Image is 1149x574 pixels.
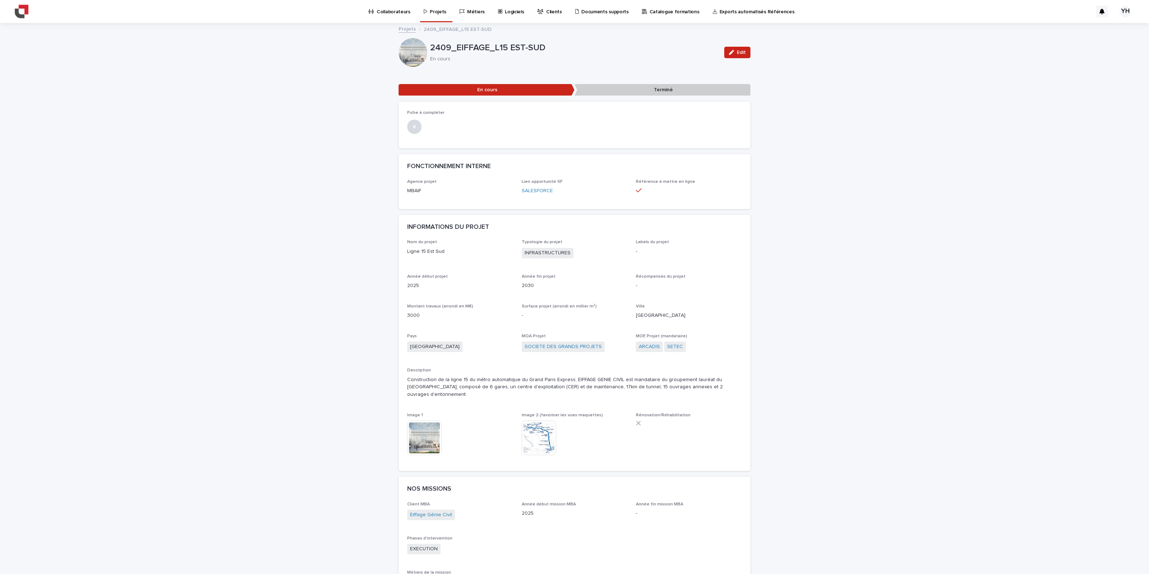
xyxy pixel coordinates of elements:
[522,334,546,338] span: MOA Projet
[407,187,513,195] p: MBAIF
[407,274,448,279] span: Année début projet
[636,304,645,309] span: Ville
[407,240,437,244] span: Nom du projet
[407,282,513,290] p: 2025
[737,50,746,55] span: Edit
[522,180,563,184] span: Lien opportunité SF
[522,274,555,279] span: Année fin projet
[407,485,451,493] h2: NOS MISSIONS
[1120,6,1131,17] div: YH
[407,223,489,231] h2: INFORMATIONS DU PROJET
[407,544,441,554] span: EXECUTION
[636,413,690,417] span: Rénovation/Réhabilitation
[407,304,473,309] span: Montant travaux (arrondi en M€)
[522,248,573,258] span: INFRASTRUCTURES
[407,312,513,319] p: 3000
[636,180,695,184] span: Référence à mettre en ligne
[407,368,431,372] span: Description
[407,536,452,541] span: Phases d'intervention
[14,4,29,19] img: YiAiwBLRm2aPEWe5IFcA
[525,343,602,351] a: SOCIETE DES GRANDS PROJETS
[407,111,445,115] span: Fiche à compléter
[574,84,750,96] p: Terminé
[407,502,430,506] span: Client MBA
[639,343,660,351] a: ARCADIS
[399,24,416,33] a: Projets
[636,274,685,279] span: Récompenses du projet
[522,510,628,517] p: 2025
[636,502,683,506] span: Année fin mission MBA
[424,25,492,33] p: 2409_EIFFAGE_L15 EST-SUD
[430,43,718,53] p: 2409_EIFFAGE_L15 EST-SUD
[522,188,553,193] a: SALESFORCE
[667,343,683,351] a: SETEC
[724,47,750,58] button: Edit
[407,180,437,184] span: Agence projet
[522,240,562,244] span: Typologie du projet
[636,510,742,517] p: -
[636,312,742,319] p: [GEOGRAPHIC_DATA]
[522,413,603,417] span: Image 2 (favoriser les vues maquettes)
[636,282,742,290] p: -
[636,248,742,255] p: -
[407,376,742,398] p: Construction de la ligne 15 du métro automatique du Grand Paris Express. EIFFAGE GENIE CIVIL est ...
[407,413,423,417] span: Image 1
[410,511,452,519] a: Eiffage Génie Civil
[407,334,417,338] span: Pays
[407,248,513,255] p: Ligne 15 Est Sud
[636,240,669,244] span: Labels du projet
[430,56,716,62] p: En cours
[407,163,491,171] h2: FONCTIONNEMENT INTERNE
[636,334,687,338] span: MOE Projet (mandataire)
[522,502,576,506] span: Année début mission MBA
[399,84,574,96] p: En cours
[407,342,462,352] span: [GEOGRAPHIC_DATA]
[522,304,597,309] span: Surface projet (arrondi en millier m²)
[522,282,628,290] p: 2030
[522,312,628,319] p: -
